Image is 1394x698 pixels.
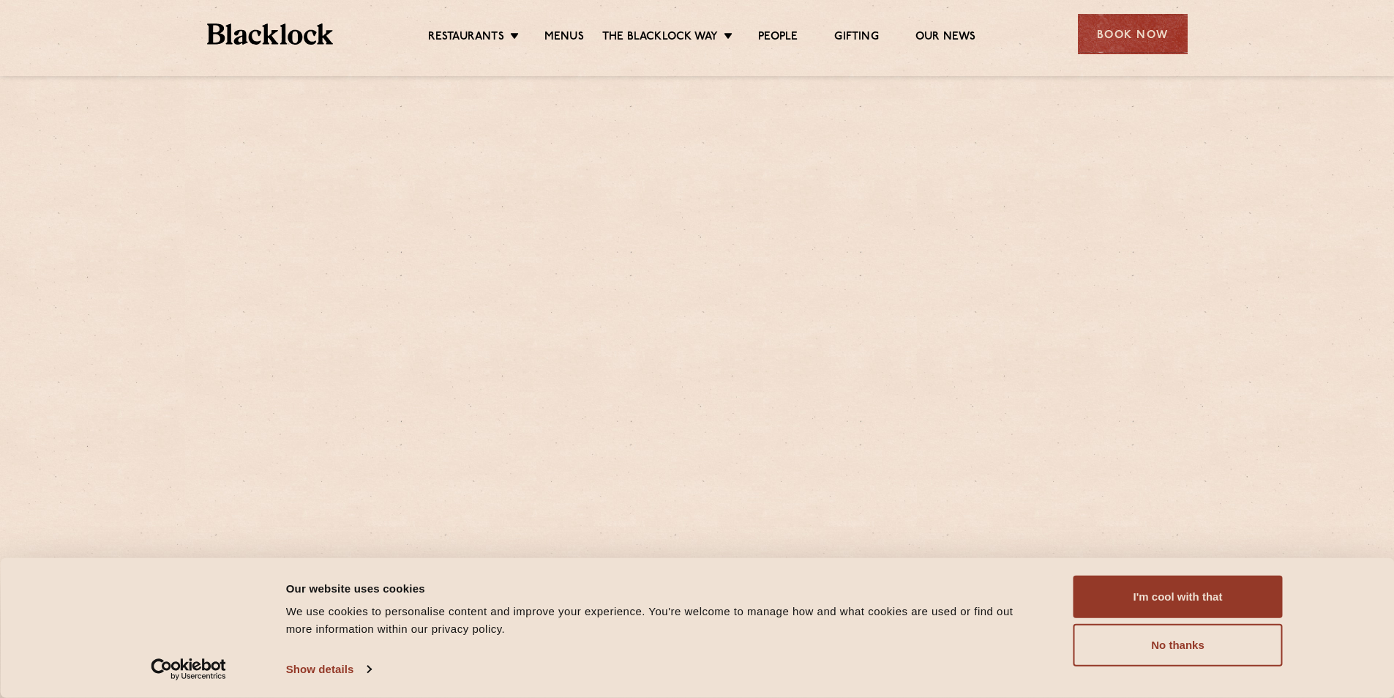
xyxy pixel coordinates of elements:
[915,30,976,46] a: Our News
[834,30,878,46] a: Gifting
[428,30,504,46] a: Restaurants
[286,658,371,680] a: Show details
[1078,14,1188,54] div: Book Now
[602,30,718,46] a: The Blacklock Way
[286,579,1041,597] div: Our website uses cookies
[1073,576,1283,618] button: I'm cool with that
[758,30,798,46] a: People
[1073,624,1283,667] button: No thanks
[544,30,584,46] a: Menus
[286,603,1041,638] div: We use cookies to personalise content and improve your experience. You're welcome to manage how a...
[207,23,334,45] img: BL_Textured_Logo-footer-cropped.svg
[124,658,252,680] a: Usercentrics Cookiebot - opens in a new window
